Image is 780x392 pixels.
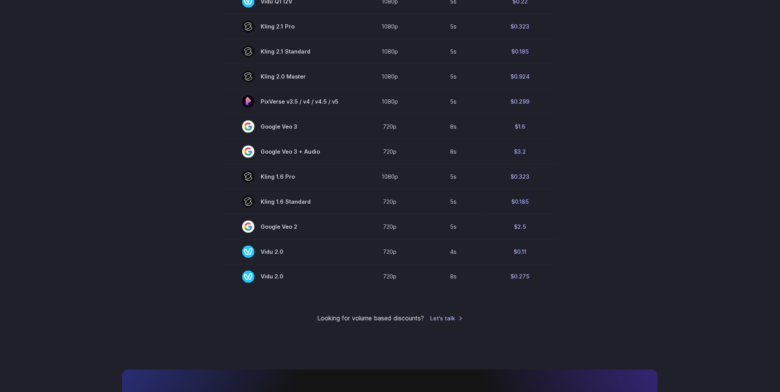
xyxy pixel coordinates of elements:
[357,114,423,139] td: 720p
[484,214,556,239] td: $2.5
[484,139,556,164] td: $3.2
[484,64,556,89] td: $0.924
[484,264,556,289] td: $0.275
[357,14,423,39] td: 1080p
[357,189,423,214] td: 720p
[357,164,423,189] td: 1080p
[423,64,484,89] td: 5s
[242,45,338,58] span: Kling 2.1 Standard
[357,64,423,89] td: 1080p
[357,264,423,289] td: 720p
[423,264,484,289] td: 8s
[484,14,556,39] td: $0.323
[423,214,484,239] td: 5s
[357,89,423,114] td: 1080p
[423,89,484,114] td: 5s
[357,239,423,264] td: 720p
[242,196,338,208] span: Kling 1.6 Standard
[242,271,338,283] span: Vidu 2.0
[357,139,423,164] td: 720p
[423,139,484,164] td: 8s
[430,314,463,323] a: Let's talk
[242,221,338,233] span: Google Veo 2
[423,164,484,189] td: 5s
[484,114,556,139] td: $1.6
[242,146,338,158] span: Google Veo 3 + Audio
[317,314,424,324] small: Looking for volume based discounts?
[242,20,338,33] span: Kling 2.1 Pro
[423,239,484,264] td: 4s
[242,95,338,108] span: PixVerse v3.5 / v4 / v4.5 / v5
[423,39,484,64] td: 5s
[484,189,556,214] td: $0.185
[484,239,556,264] td: $0.11
[242,121,338,133] span: Google Veo 3
[423,114,484,139] td: 8s
[484,164,556,189] td: $0.323
[357,39,423,64] td: 1080p
[357,214,423,239] td: 720p
[423,189,484,214] td: 5s
[423,14,484,39] td: 5s
[484,39,556,64] td: $0.185
[242,246,338,258] span: Vidu 2.0
[484,89,556,114] td: $0.299
[242,171,338,183] span: Kling 1.6 Pro
[242,70,338,83] span: Kling 2.0 Master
